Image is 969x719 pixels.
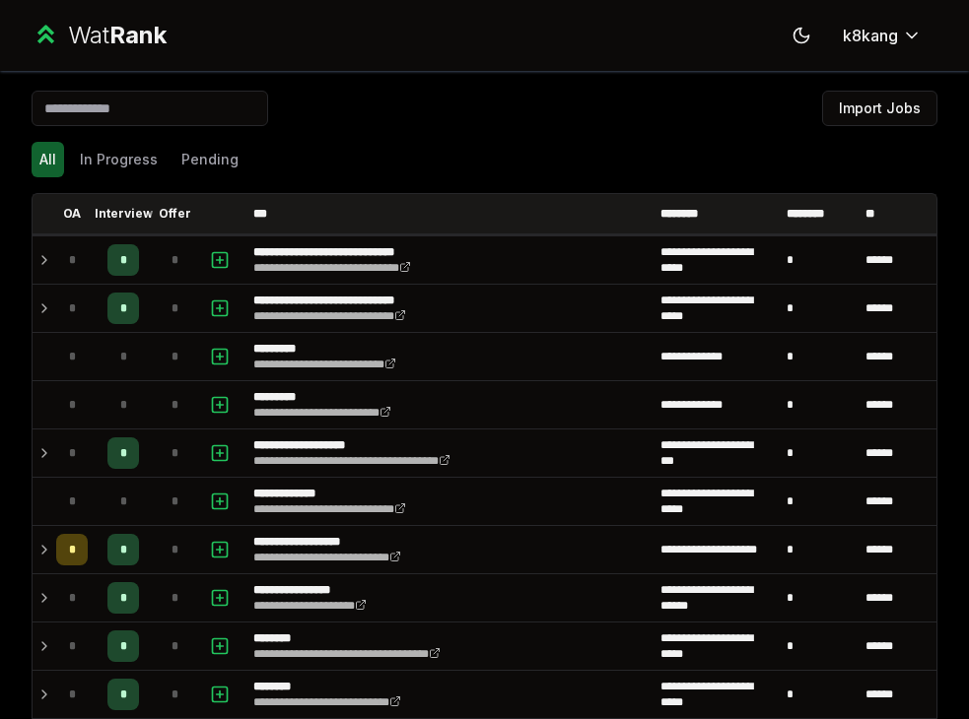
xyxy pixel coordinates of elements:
span: Rank [109,21,167,49]
span: k8kang [843,24,898,47]
p: Interview [95,206,153,222]
div: Wat [68,20,167,51]
button: Pending [173,142,246,177]
button: Import Jobs [822,91,937,126]
button: All [32,142,64,177]
button: k8kang [827,18,937,53]
a: WatRank [32,20,167,51]
button: In Progress [72,142,166,177]
p: Offer [159,206,191,222]
p: OA [63,206,81,222]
